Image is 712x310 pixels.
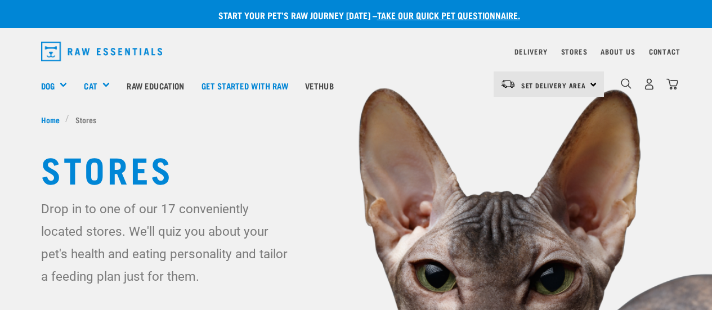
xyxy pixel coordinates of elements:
[118,63,192,108] a: Raw Education
[41,197,293,287] p: Drop in to one of our 17 conveniently located stores. We'll quiz you about your pet's health and ...
[41,114,66,125] a: Home
[561,50,588,53] a: Stores
[41,114,671,125] nav: breadcrumbs
[377,12,520,17] a: take our quick pet questionnaire.
[643,78,655,90] img: user.png
[41,148,671,188] h1: Stores
[649,50,680,53] a: Contact
[32,37,680,66] nav: dropdown navigation
[297,63,342,108] a: Vethub
[621,78,632,89] img: home-icon-1@2x.png
[41,79,55,92] a: Dog
[514,50,547,53] a: Delivery
[601,50,635,53] a: About Us
[84,79,97,92] a: Cat
[521,83,586,87] span: Set Delivery Area
[41,42,163,61] img: Raw Essentials Logo
[41,114,60,125] span: Home
[666,78,678,90] img: home-icon@2x.png
[500,79,516,89] img: van-moving.png
[193,63,297,108] a: Get started with Raw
